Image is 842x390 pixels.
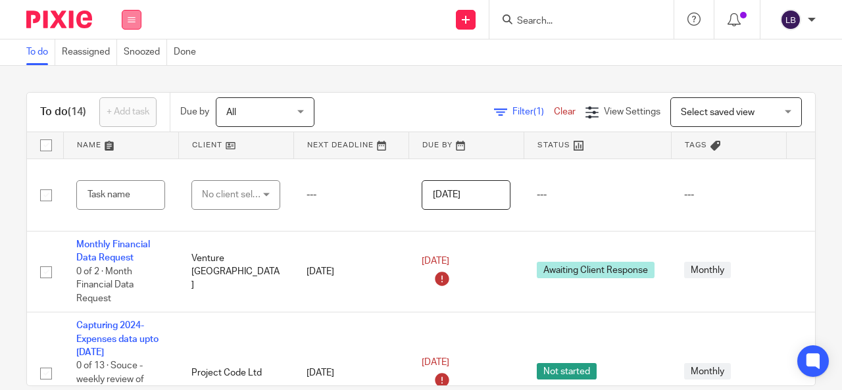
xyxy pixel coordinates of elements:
span: All [226,108,236,117]
span: Awaiting Client Response [537,262,655,278]
a: + Add task [99,97,157,127]
a: Snoozed [124,39,167,65]
input: Search [516,16,634,28]
a: Capturing 2024-Expenses data upto [DATE] [76,321,159,357]
a: Done [174,39,203,65]
span: Tags [685,141,707,149]
td: --- [671,158,786,232]
td: --- [524,158,671,232]
div: No client selected [202,181,264,208]
input: Task name [76,180,165,210]
input: Pick a date [422,180,510,210]
span: (1) [533,107,544,116]
span: Not started [537,363,597,379]
a: Clear [554,107,576,116]
span: Monthly [684,363,731,379]
span: 0 of 2 · Month Financial Data Request [76,267,134,303]
a: Monthly Financial Data Request [76,240,150,262]
a: Reassigned [62,39,117,65]
span: View Settings [604,107,660,116]
span: Select saved view [681,108,755,117]
span: Monthly [684,262,731,278]
a: To do [26,39,55,65]
p: Due by [180,105,209,118]
span: [DATE] [422,256,449,266]
td: [DATE] [293,232,409,312]
img: svg%3E [780,9,801,30]
span: (14) [68,107,86,117]
h1: To do [40,105,86,119]
td: --- [293,158,409,232]
span: [DATE] [422,358,449,367]
td: Venture [GEOGRAPHIC_DATA] [178,232,293,312]
span: Filter [512,107,554,116]
img: Pixie [26,11,92,28]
